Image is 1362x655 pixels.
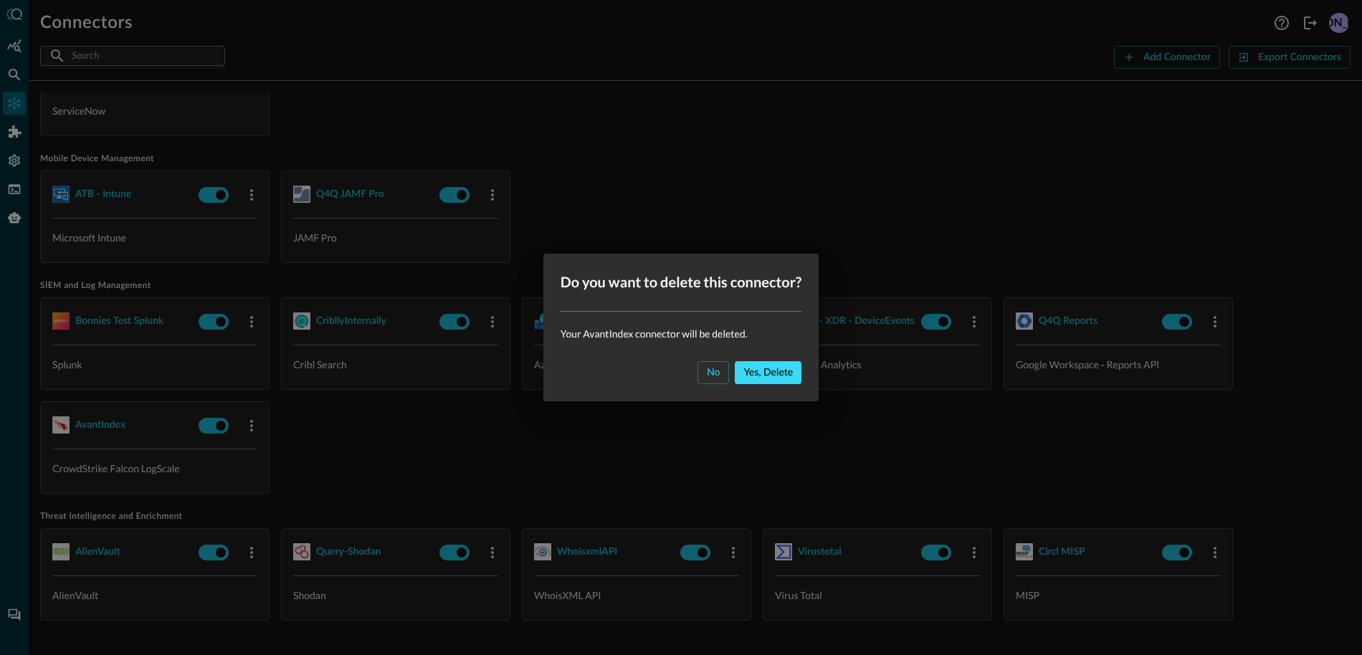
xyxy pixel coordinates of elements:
[697,361,730,384] button: No
[735,361,801,384] button: Yes, delete
[743,364,793,382] div: Yes, delete
[561,326,802,341] p: Your AvantIndex connector will be deleted.
[707,364,720,382] div: No
[543,254,819,311] h2: Do you want to delete this connector?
